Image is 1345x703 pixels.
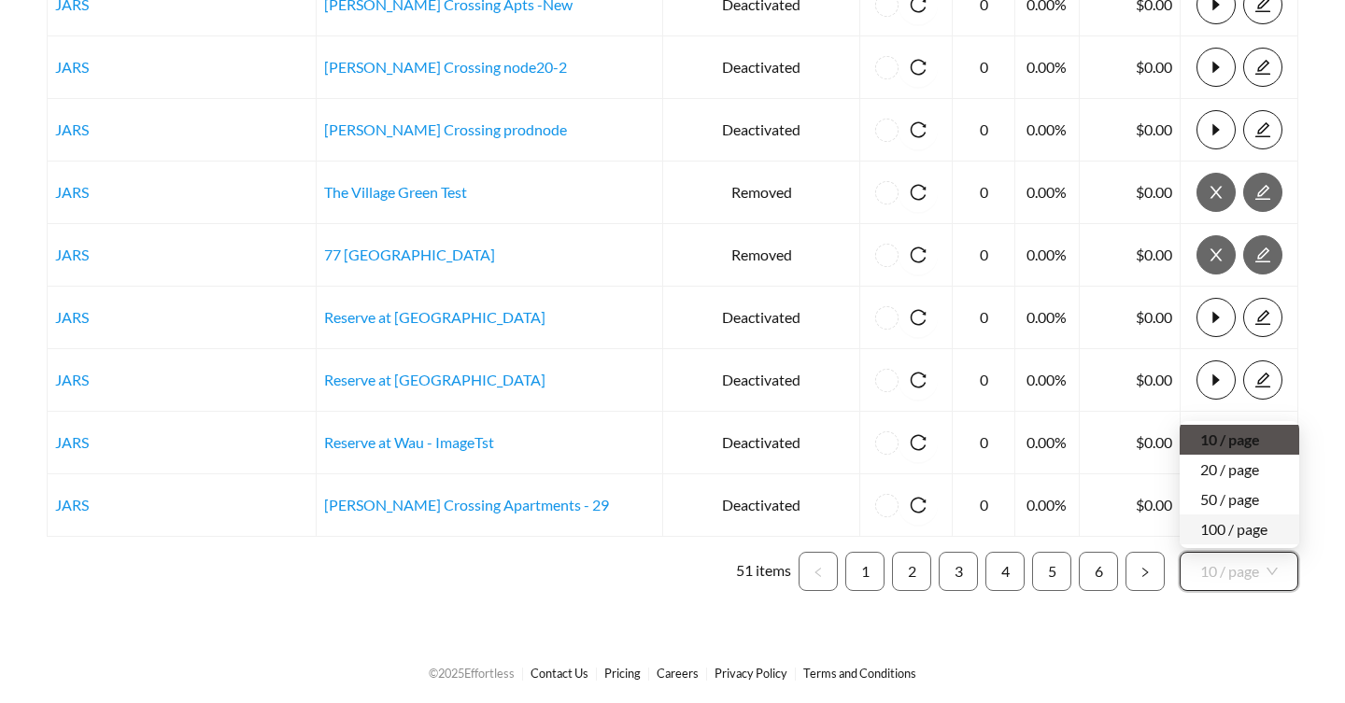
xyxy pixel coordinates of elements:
[899,235,938,274] button: reload
[663,99,860,162] td: Deactivated
[1243,308,1282,326] a: edit
[1180,425,1299,455] div: 10 / page
[1197,59,1235,76] span: caret-right
[803,666,916,681] a: Terms and Conditions
[1080,474,1181,537] td: $0.00
[1244,309,1281,326] span: edit
[1243,371,1282,388] a: edit
[663,287,860,349] td: Deactivated
[1033,553,1070,590] a: 5
[1197,372,1235,388] span: caret-right
[899,173,938,212] button: reload
[1080,99,1181,162] td: $0.00
[899,497,938,513] span: reload
[899,184,938,201] span: reload
[899,121,938,138] span: reload
[1196,48,1236,87] button: caret-right
[1200,553,1278,590] span: 10 / page
[953,162,1015,224] td: 0
[985,552,1025,591] li: 4
[1126,552,1165,591] li: Next Page
[429,666,515,681] span: © 2025 Effortless
[1200,489,1279,510] div: 50 / page
[899,434,938,451] span: reload
[324,496,609,513] a: [PERSON_NAME] Crossing Apartments - 29
[55,308,89,326] a: JARS
[1015,287,1080,349] td: 0.00%
[1015,99,1080,162] td: 0.00%
[1180,514,1299,544] div: 100 / page
[1243,48,1282,87] button: edit
[1180,455,1299,485] div: 20 / page
[1200,459,1279,480] div: 20 / page
[55,433,89,451] a: JARS
[1243,360,1282,400] button: edit
[899,110,938,149] button: reload
[1196,110,1236,149] button: caret-right
[1126,552,1165,591] button: right
[799,552,838,591] li: Previous Page
[1200,519,1279,540] div: 100 / page
[663,162,860,224] td: Removed
[324,308,545,326] a: Reserve at [GEOGRAPHIC_DATA]
[899,246,938,263] span: reload
[845,552,885,591] li: 1
[1243,298,1282,337] button: edit
[953,99,1015,162] td: 0
[953,224,1015,287] td: 0
[55,496,89,513] a: JARS
[531,666,588,681] a: Contact Us
[899,309,938,326] span: reload
[657,666,699,681] a: Careers
[1244,59,1281,76] span: edit
[1180,552,1298,591] div: Page Size
[715,666,787,681] a: Privacy Policy
[1015,36,1080,99] td: 0.00%
[1015,162,1080,224] td: 0.00%
[892,552,931,591] li: 2
[1243,183,1282,201] a: edit
[1243,58,1282,76] a: edit
[1200,429,1279,450] div: 10 / page
[899,372,938,388] span: reload
[55,246,89,263] a: JARS
[55,371,89,388] a: JARS
[899,298,938,337] button: reload
[893,553,930,590] a: 2
[55,58,89,76] a: JARS
[846,553,884,590] a: 1
[324,246,495,263] a: 77 [GEOGRAPHIC_DATA]
[1015,412,1080,474] td: 0.00%
[1080,412,1181,474] td: $0.00
[324,58,567,76] a: [PERSON_NAME] Crossing node20-2
[663,349,860,412] td: Deactivated
[939,552,978,591] li: 3
[986,553,1024,590] a: 4
[663,412,860,474] td: Deactivated
[1196,360,1236,400] button: caret-right
[953,36,1015,99] td: 0
[1243,110,1282,149] button: edit
[1244,121,1281,138] span: edit
[324,120,567,138] a: [PERSON_NAME] Crossing prodnode
[1180,485,1299,514] div: 50 / page
[899,59,938,76] span: reload
[953,287,1015,349] td: 0
[899,485,938,525] button: reload
[1244,372,1281,388] span: edit
[1015,349,1080,412] td: 0.00%
[324,433,494,451] a: Reserve at Wau - ImageTst
[1243,173,1282,212] button: edit
[899,360,938,400] button: reload
[899,423,938,462] button: reload
[1015,224,1080,287] td: 0.00%
[1032,552,1071,591] li: 5
[1197,309,1235,326] span: caret-right
[1140,567,1151,578] span: right
[1080,553,1117,590] a: 6
[899,48,938,87] button: reload
[55,183,89,201] a: JARS
[799,552,838,591] button: left
[1080,224,1181,287] td: $0.00
[1243,246,1282,263] a: edit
